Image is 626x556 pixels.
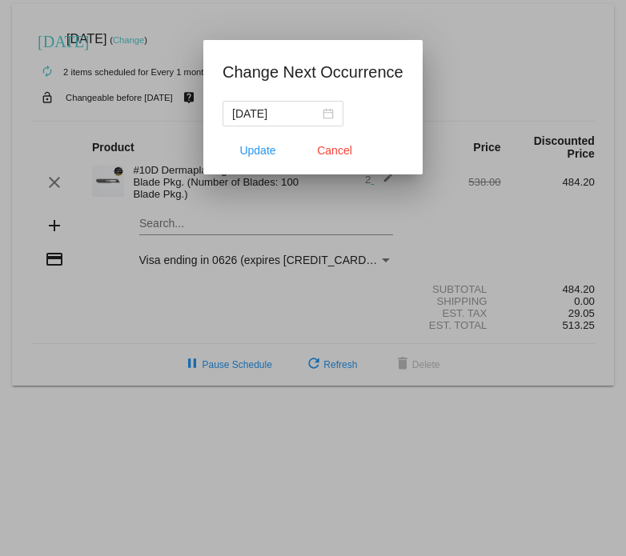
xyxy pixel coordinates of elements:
[223,136,293,165] button: Update
[317,144,352,157] span: Cancel
[299,136,370,165] button: Close dialog
[240,144,276,157] span: Update
[232,105,319,122] input: Select date
[223,59,403,85] h1: Change Next Occurrence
